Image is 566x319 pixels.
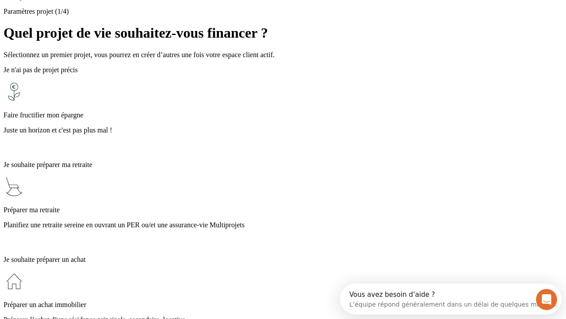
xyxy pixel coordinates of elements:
[4,301,562,309] p: Préparer un achat immobilier
[4,161,562,169] p: Je souhaite préparer ma retraite
[4,111,562,119] p: Faire fructifier mon épargne
[4,256,562,264] p: Je souhaite préparer un achat
[4,25,562,41] h1: Quel projet de vie souhaitez-vous financer ?
[340,284,562,315] iframe: Intercom live chat discovery launcher
[4,221,562,229] p: Planifiez une retraite sereine en ouvrant un PER ou/et une assurance-vie Multiprojets
[4,206,562,214] p: Préparer ma retraite
[4,51,275,58] span: Sélectionnez un premier projet, vous pourrez en créer d’autres une fois votre espace client actif.
[9,15,218,24] div: L’équipe répond généralement dans un délai de quelques minutes.
[9,8,218,15] div: Vous avez besoin d’aide ?
[4,8,562,16] p: Paramètres projet (1/4)
[536,289,557,310] iframe: Intercom live chat
[4,66,562,74] p: Je n'ai pas de projet précis
[4,126,562,134] p: Juste un horizon et c'est pas plus mal !
[4,4,244,28] div: Ouvrir le Messenger Intercom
